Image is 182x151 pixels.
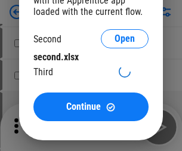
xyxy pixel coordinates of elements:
[66,102,101,112] span: Continue
[106,102,116,112] img: Continue
[33,93,149,121] button: ContinueContinue
[101,29,149,48] button: Open
[115,34,135,44] span: Open
[33,33,61,45] div: Second
[33,51,149,63] div: second.xlsx
[33,66,53,78] div: Third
